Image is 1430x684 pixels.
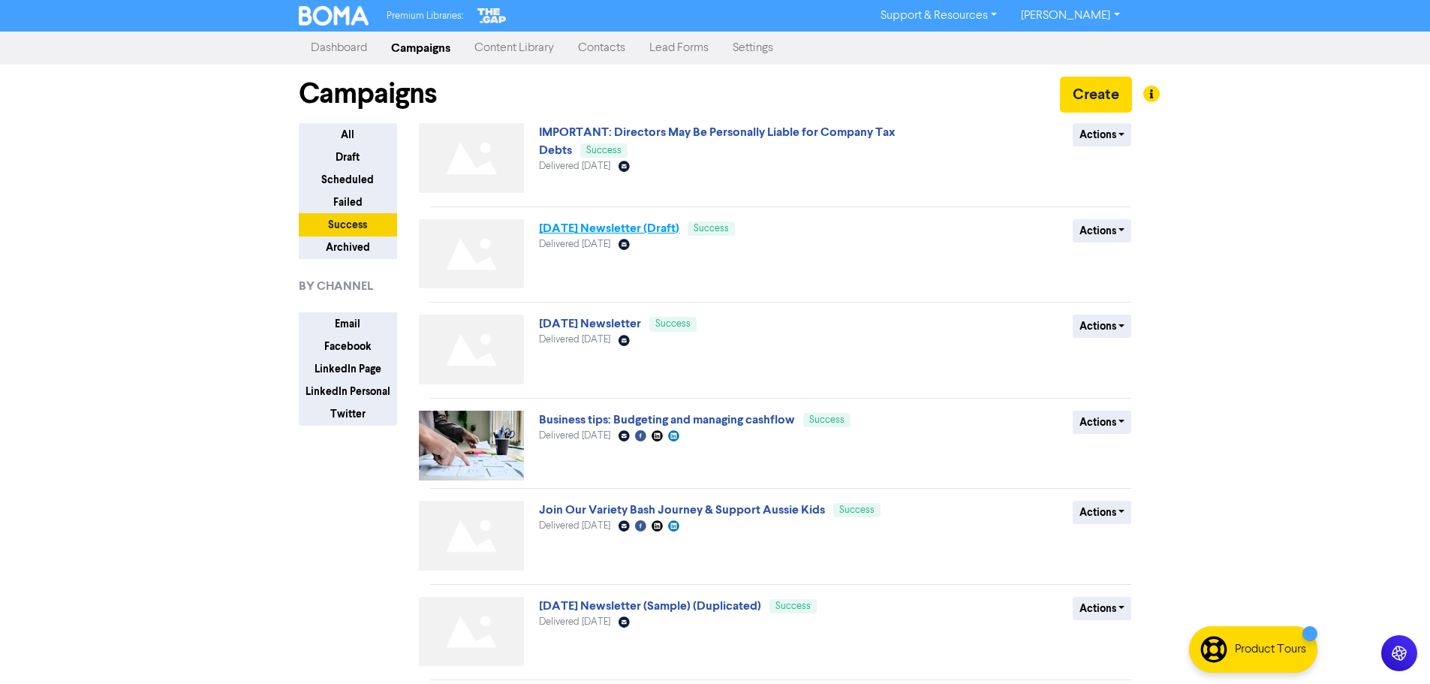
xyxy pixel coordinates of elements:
[539,502,825,517] a: Join Our Variety Bash Journey & Support Aussie Kids
[1073,411,1132,434] button: Actions
[475,6,508,26] img: The Gap
[539,617,610,627] span: Delivered [DATE]
[379,33,462,63] a: Campaigns
[539,521,610,531] span: Delivered [DATE]
[869,4,1009,28] a: Support & Resources
[419,219,524,289] img: Not found
[539,125,896,158] a: IMPORTANT: Directors May Be Personally Liable for Company Tax Debts
[299,380,397,403] button: LinkedIn Personal
[299,33,379,63] a: Dashboard
[566,33,637,63] a: Contacts
[839,505,875,515] span: Success
[299,146,397,169] button: Draft
[539,431,610,441] span: Delivered [DATE]
[299,213,397,237] button: Success
[299,123,397,146] button: All
[419,315,524,384] img: Not found
[809,415,844,425] span: Success
[299,335,397,358] button: Facebook
[1073,219,1132,243] button: Actions
[299,236,397,259] button: Archived
[299,312,397,336] button: Email
[1009,4,1131,28] a: [PERSON_NAME]
[539,240,610,249] span: Delivered [DATE]
[299,6,369,26] img: BOMA Logo
[1060,77,1132,113] button: Create
[694,224,729,234] span: Success
[299,277,373,295] span: BY CHANNEL
[299,77,437,111] h1: Campaigns
[1073,501,1132,524] button: Actions
[419,597,524,667] img: Not found
[1073,123,1132,146] button: Actions
[775,601,811,611] span: Success
[539,412,795,427] a: Business tips: Budgeting and managing cashflow
[299,191,397,214] button: Failed
[462,33,566,63] a: Content Library
[539,161,610,171] span: Delivered [DATE]
[1355,612,1430,684] iframe: Chat Widget
[419,411,524,481] img: image_1750400127881.jpg
[419,501,524,571] img: Not found
[539,598,761,613] a: [DATE] Newsletter (Sample) (Duplicated)
[539,221,679,236] a: [DATE] Newsletter (Draft)
[721,33,785,63] a: Settings
[539,316,641,331] a: [DATE] Newsletter
[637,33,721,63] a: Lead Forms
[586,146,622,155] span: Success
[419,123,524,193] img: Not found
[655,319,691,329] span: Success
[387,11,463,21] span: Premium Libraries:
[299,357,397,381] button: LinkedIn Page
[1073,597,1132,620] button: Actions
[1073,315,1132,338] button: Actions
[299,168,397,191] button: Scheduled
[299,402,397,426] button: Twitter
[539,335,610,345] span: Delivered [DATE]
